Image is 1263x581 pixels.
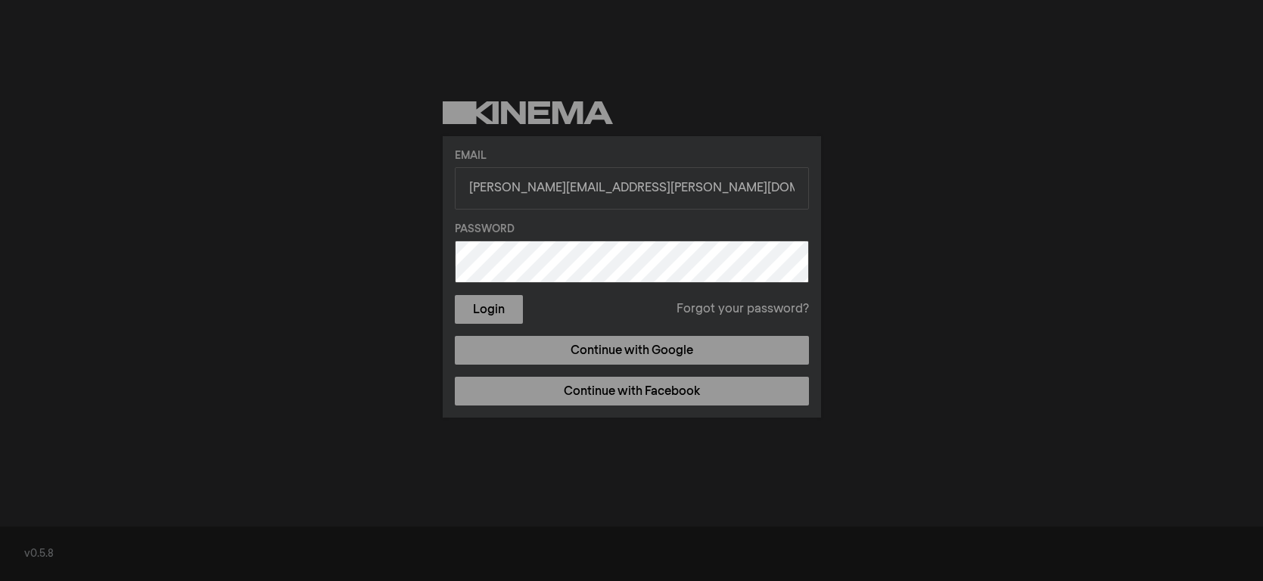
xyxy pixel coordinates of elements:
a: Continue with Google [455,336,809,365]
label: Email [455,148,809,164]
button: Login [455,295,523,324]
a: Continue with Facebook [455,377,809,405]
a: Forgot your password? [677,300,809,318]
label: Password [455,222,809,238]
div: v0.5.8 [24,546,1239,562]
